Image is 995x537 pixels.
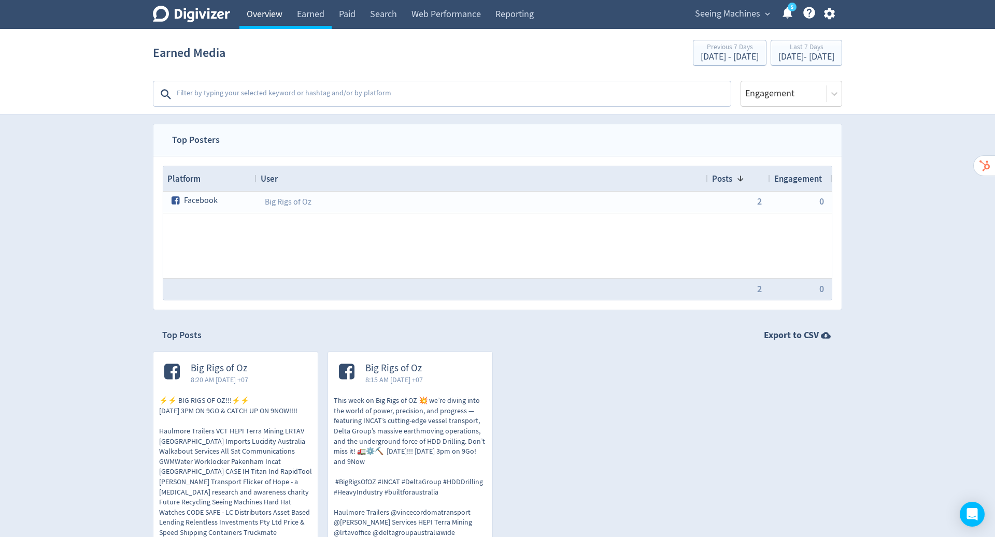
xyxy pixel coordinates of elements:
[778,43,834,52] div: Last 7 Days
[819,284,824,294] button: 0
[162,329,202,342] h2: Top Posts
[819,197,824,206] button: 0
[701,52,759,62] div: [DATE] - [DATE]
[791,4,793,11] text: 5
[167,173,201,184] span: Platform
[261,173,278,184] span: User
[265,197,311,207] a: Big Rigs of Oz
[153,36,225,69] h1: Earned Media
[960,502,985,527] div: Open Intercom Messenger
[763,9,772,19] span: expand_more
[712,173,732,184] span: Posts
[778,52,834,62] div: [DATE] - [DATE]
[693,40,766,66] button: Previous 7 Days[DATE] - [DATE]
[691,6,773,22] button: Seeing Machines
[774,173,822,184] span: Engagement
[701,43,759,52] div: Previous 7 Days
[163,124,229,156] span: Top Posters
[172,196,181,205] svg: facebook
[695,6,760,22] span: Seeing Machines
[184,191,218,211] span: Facebook
[365,374,423,385] span: 8:15 AM [DATE] +07
[365,362,423,374] span: Big Rigs of Oz
[771,40,842,66] button: Last 7 Days[DATE]- [DATE]
[191,374,248,385] span: 8:20 AM [DATE] +07
[757,284,762,294] button: 2
[757,197,762,206] button: 2
[191,362,248,374] span: Big Rigs of Oz
[764,329,819,342] strong: Export to CSV
[788,3,797,11] a: 5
